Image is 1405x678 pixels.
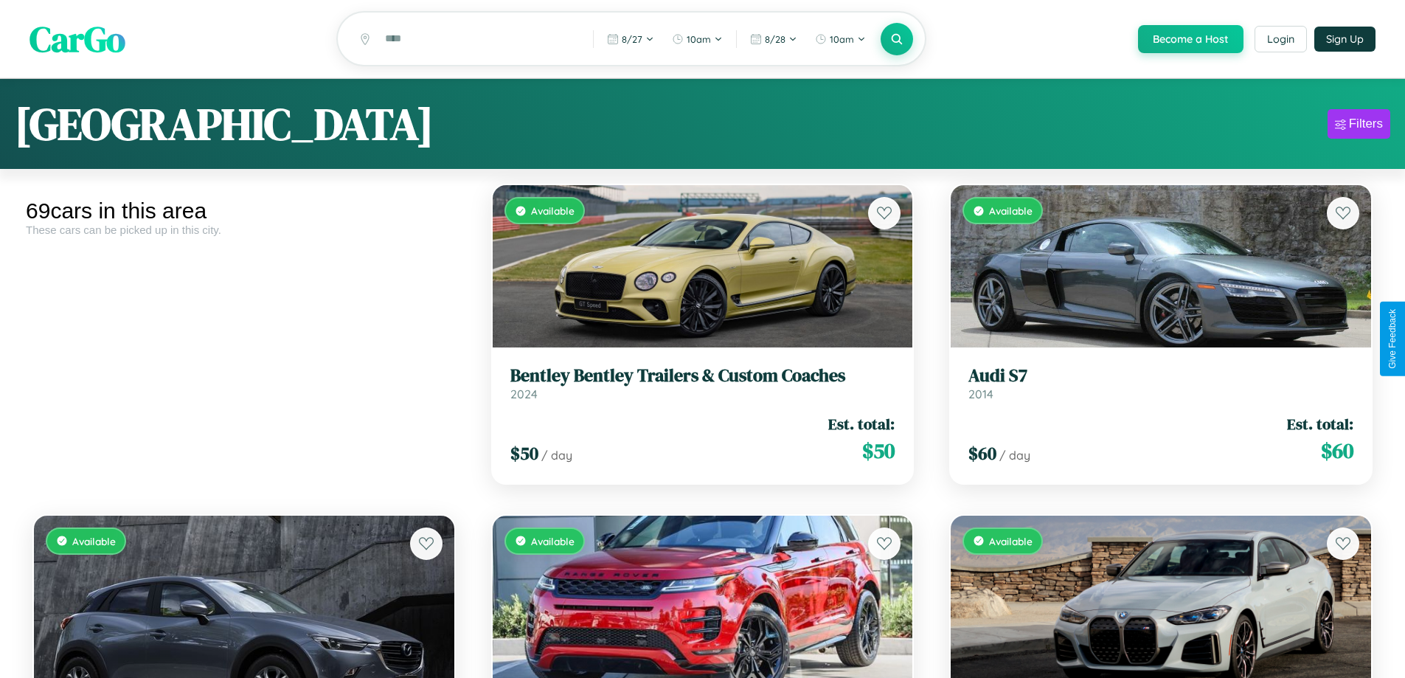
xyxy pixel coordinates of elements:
[510,441,538,466] span: $ 50
[1321,436,1353,466] span: $ 60
[510,365,895,387] h3: Bentley Bentley Trailers & Custom Coaches
[510,365,895,401] a: Bentley Bentley Trailers & Custom Coaches2024
[989,535,1033,547] span: Available
[622,33,642,45] span: 8 / 27
[541,448,572,463] span: / day
[830,33,854,45] span: 10am
[26,198,462,224] div: 69 cars in this area
[828,413,895,435] span: Est. total:
[531,535,575,547] span: Available
[1349,117,1383,131] div: Filters
[30,15,125,63] span: CarGo
[989,204,1033,217] span: Available
[999,448,1030,463] span: / day
[968,387,993,401] span: 2014
[510,387,538,401] span: 2024
[968,365,1353,387] h3: Audi S7
[1387,309,1398,369] div: Give Feedback
[665,27,730,51] button: 10am
[72,535,116,547] span: Available
[862,436,895,466] span: $ 50
[808,27,873,51] button: 10am
[1328,109,1390,139] button: Filters
[765,33,785,45] span: 8 / 28
[1138,25,1243,53] button: Become a Host
[531,204,575,217] span: Available
[687,33,711,45] span: 10am
[600,27,662,51] button: 8/27
[968,441,996,466] span: $ 60
[1287,413,1353,435] span: Est. total:
[1255,26,1307,52] button: Login
[15,94,434,154] h1: [GEOGRAPHIC_DATA]
[1314,27,1375,52] button: Sign Up
[743,27,805,51] button: 8/28
[968,365,1353,401] a: Audi S72014
[26,224,462,236] div: These cars can be picked up in this city.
